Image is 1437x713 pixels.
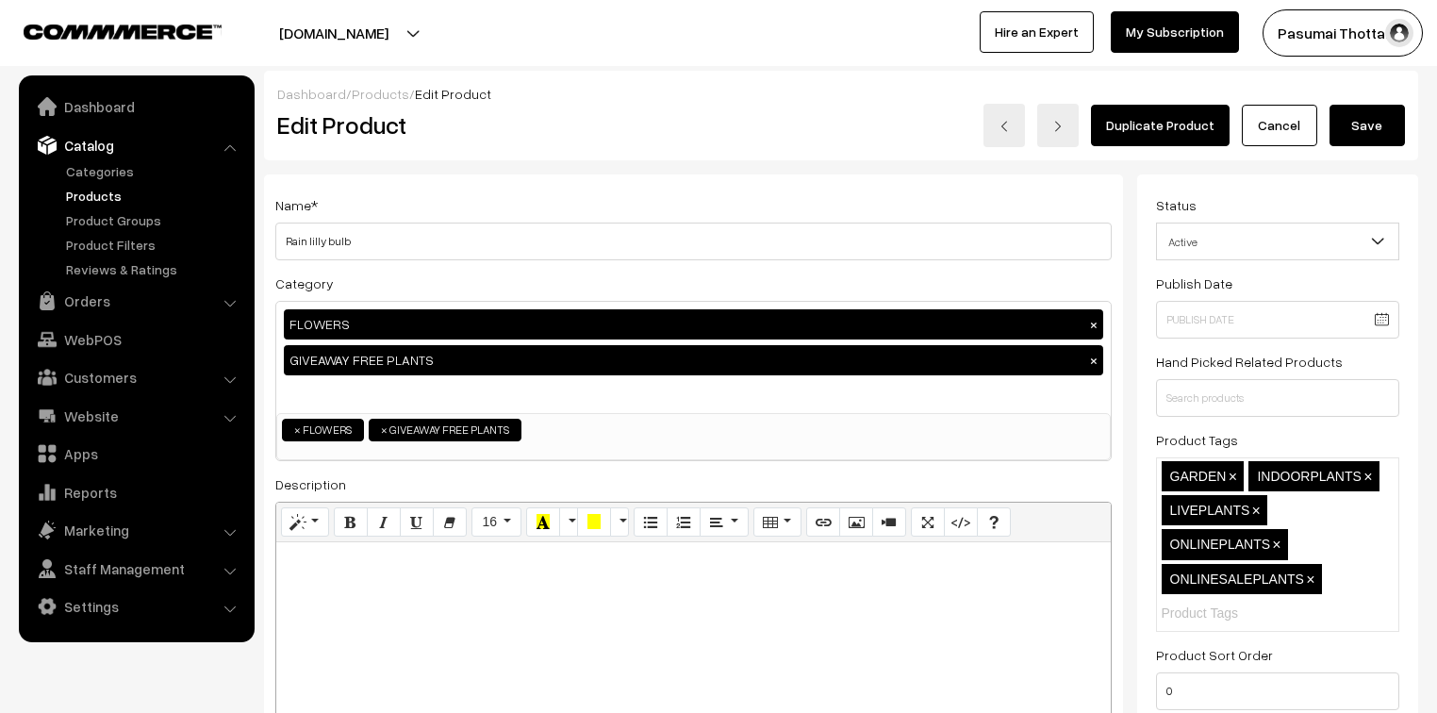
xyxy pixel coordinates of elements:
div: FLOWERS [284,309,1103,340]
button: Table [753,507,801,538]
a: Products [61,186,248,206]
button: Ordered list (CTRL+SHIFT+NUM8) [667,507,701,538]
a: Dashboard [24,90,248,124]
a: My Subscription [1111,11,1239,53]
span: LIVEPLANTS [1170,503,1250,518]
button: Italic (CTRL+I) [367,507,401,538]
a: Apps [24,437,248,471]
a: Hire an Expert [980,11,1094,53]
input: Name [275,223,1112,260]
a: Customers [24,360,248,394]
span: × [294,422,301,439]
input: Publish Date [1156,301,1400,339]
a: Categories [61,161,248,181]
span: ONLINESALEPLANTS [1170,572,1304,587]
a: Products [352,86,409,102]
button: × [1085,316,1102,333]
button: Picture [839,507,873,538]
a: Orders [24,284,248,318]
button: Video [872,507,906,538]
a: Staff Management [24,552,248,586]
label: Status [1156,195,1197,215]
button: Pasumai Thotta… [1263,9,1423,57]
a: Settings [24,589,248,623]
a: Duplicate Product [1091,105,1230,146]
label: Product Tags [1156,430,1238,450]
span: × [1229,469,1237,485]
button: Save [1330,105,1405,146]
a: Cancel [1242,105,1317,146]
label: Hand Picked Related Products [1156,352,1343,372]
button: Full Screen [911,507,945,538]
a: Reviews & Ratings [61,259,248,279]
button: Style [281,507,329,538]
li: GIVEAWAY FREE PLANTS [369,419,521,441]
button: Unordered list (CTRL+SHIFT+NUM7) [634,507,668,538]
button: Remove Font Style (CTRL+\) [433,507,467,538]
a: Reports [24,475,248,509]
img: COMMMERCE [24,25,222,39]
a: Dashboard [277,86,346,102]
a: WebPOS [24,323,248,356]
img: right-arrow.png [1052,121,1064,132]
span: × [1306,572,1314,588]
h2: Edit Product [277,110,731,140]
button: × [1085,352,1102,369]
input: Search products [1156,379,1400,417]
a: Marketing [24,513,248,547]
a: Product Filters [61,235,248,255]
span: Active [1156,223,1400,260]
span: × [1272,537,1280,553]
input: Product Tags [1162,604,1327,623]
label: Product Sort Order [1156,645,1273,665]
button: More Color [610,507,629,538]
input: Enter Number [1156,672,1400,710]
button: Paragraph [700,507,748,538]
div: / / [277,84,1405,104]
span: Active [1157,225,1399,258]
button: More Color [559,507,578,538]
button: Recent Color [526,507,560,538]
button: Code View [944,507,978,538]
a: COMMMERCE [24,19,189,41]
button: Link (CTRL+K) [806,507,840,538]
span: × [1363,469,1372,485]
label: Name [275,195,318,215]
a: Product Groups [61,210,248,230]
button: Background Color [577,507,611,538]
span: GARDEN [1170,469,1227,484]
button: Underline (CTRL+U) [400,507,434,538]
span: × [381,422,388,439]
span: × [1252,503,1261,519]
li: FLOWERS [282,419,364,441]
button: Help [977,507,1011,538]
img: user [1385,19,1413,47]
div: GIVEAWAY FREE PLANTS [284,345,1103,375]
button: Bold (CTRL+B) [334,507,368,538]
a: Website [24,399,248,433]
span: ONLINEPLANTS [1170,537,1271,552]
label: Publish Date [1156,274,1232,293]
span: INDOORPLANTS [1257,469,1361,484]
label: Description [275,474,346,494]
button: [DOMAIN_NAME] [213,9,454,57]
span: Edit Product [415,86,491,102]
span: 16 [482,514,497,529]
button: Font Size [471,507,521,538]
img: left-arrow.png [999,121,1010,132]
a: Catalog [24,128,248,162]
